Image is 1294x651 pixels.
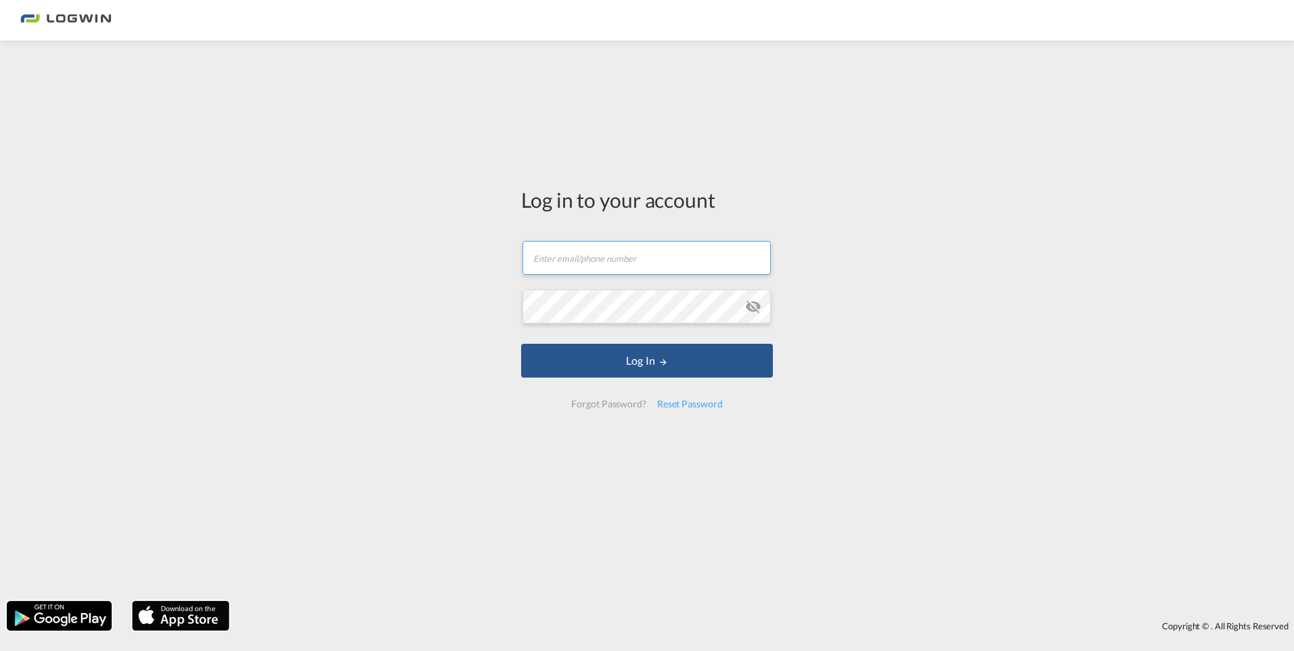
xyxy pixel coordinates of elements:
[521,344,773,378] button: LOGIN
[522,241,771,275] input: Enter email/phone number
[5,600,113,632] img: google.png
[236,614,1294,637] div: Copyright © . All Rights Reserved
[566,392,651,416] div: Forgot Password?
[131,600,231,632] img: apple.png
[745,298,761,315] md-icon: icon-eye-off
[521,185,773,214] div: Log in to your account
[652,392,728,416] div: Reset Password
[20,5,112,36] img: bc73a0e0d8c111efacd525e4c8ad7d32.png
